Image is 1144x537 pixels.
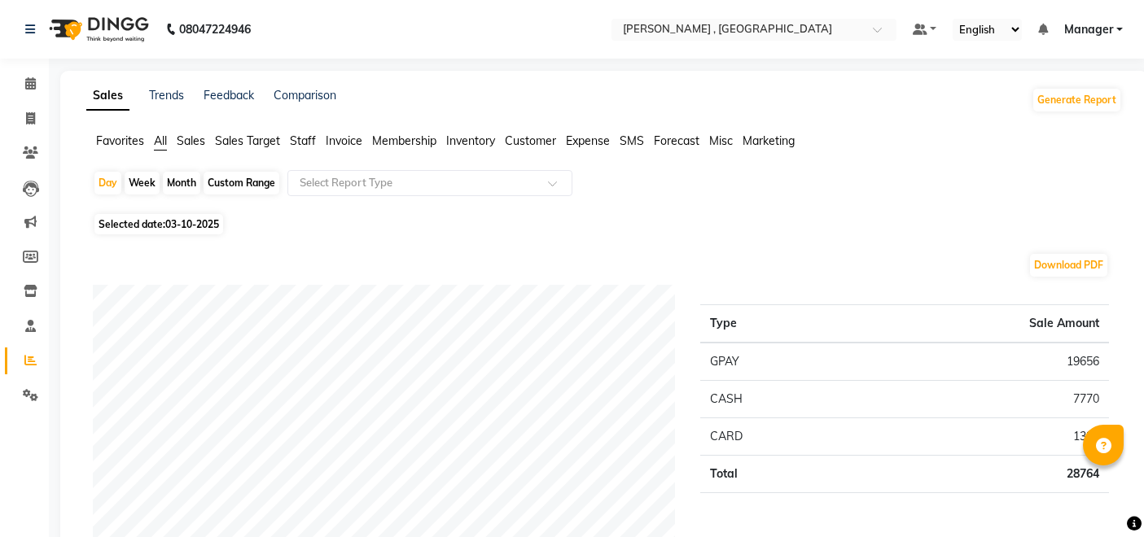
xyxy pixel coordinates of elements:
[215,133,280,148] span: Sales Target
[1033,89,1120,111] button: Generate Report
[850,305,1109,343] th: Sale Amount
[326,133,362,148] span: Invoice
[654,133,699,148] span: Forecast
[125,172,160,194] div: Week
[154,133,167,148] span: All
[700,456,851,493] td: Total
[204,88,254,103] a: Feedback
[505,133,556,148] span: Customer
[700,381,851,418] td: CASH
[177,133,205,148] span: Sales
[42,7,153,52] img: logo
[274,88,336,103] a: Comparison
[620,133,644,148] span: SMS
[1030,254,1107,277] button: Download PDF
[1064,21,1113,38] span: Manager
[96,133,144,148] span: Favorites
[94,214,223,234] span: Selected date:
[446,133,495,148] span: Inventory
[86,81,129,111] a: Sales
[165,218,219,230] span: 03-10-2025
[149,88,184,103] a: Trends
[709,133,733,148] span: Misc
[850,456,1109,493] td: 28764
[290,133,316,148] span: Staff
[163,172,200,194] div: Month
[94,172,121,194] div: Day
[566,133,610,148] span: Expense
[204,172,279,194] div: Custom Range
[372,133,436,148] span: Membership
[700,418,851,456] td: CARD
[179,7,251,52] b: 08047224946
[850,343,1109,381] td: 19656
[743,133,795,148] span: Marketing
[700,343,851,381] td: GPAY
[850,381,1109,418] td: 7770
[700,305,851,343] th: Type
[850,418,1109,456] td: 1338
